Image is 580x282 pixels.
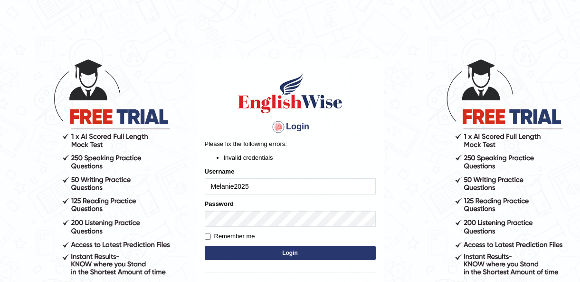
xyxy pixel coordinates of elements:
[205,139,376,148] p: Please fix the following errors:
[205,233,211,240] input: Remember me
[205,119,376,135] h4: Login
[205,246,376,260] button: Login
[236,72,344,115] img: Logo of English Wise sign in for intelligent practice with AI
[205,167,235,176] label: Username
[224,153,376,162] li: Invalid credentials
[205,232,255,241] label: Remember me
[205,199,234,208] label: Password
